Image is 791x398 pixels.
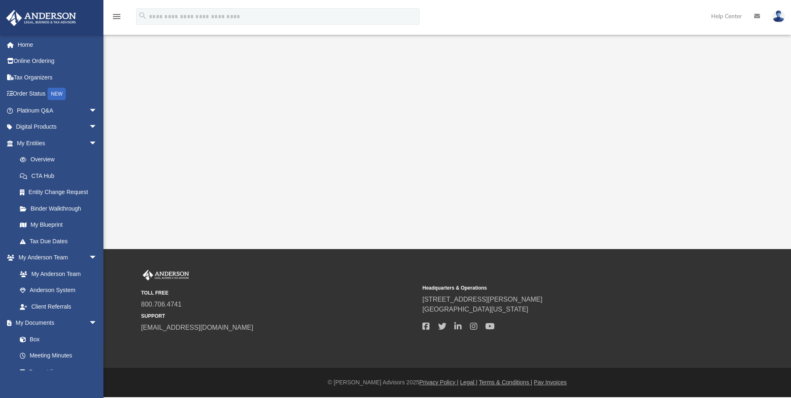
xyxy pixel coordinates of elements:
[141,312,417,320] small: SUPPORT
[12,266,101,282] a: My Anderson Team
[12,151,110,168] a: Overview
[12,217,105,233] a: My Blueprint
[6,119,110,135] a: Digital Productsarrow_drop_down
[6,69,110,86] a: Tax Organizers
[141,324,253,331] a: [EMAIL_ADDRESS][DOMAIN_NAME]
[6,315,105,331] a: My Documentsarrow_drop_down
[12,184,110,201] a: Entity Change Request
[112,12,122,22] i: menu
[534,379,566,386] a: Pay Invoices
[460,379,477,386] a: Legal |
[89,315,105,332] span: arrow_drop_down
[419,379,459,386] a: Privacy Policy |
[6,86,110,103] a: Order StatusNEW
[12,331,101,348] a: Box
[12,364,101,380] a: Forms Library
[12,200,110,217] a: Binder Walkthrough
[6,249,105,266] a: My Anderson Teamarrow_drop_down
[12,298,105,315] a: Client Referrals
[4,10,79,26] img: Anderson Advisors Platinum Portal
[141,270,191,281] img: Anderson Advisors Platinum Portal
[12,168,110,184] a: CTA Hub
[48,88,66,100] div: NEW
[422,306,528,313] a: [GEOGRAPHIC_DATA][US_STATE]
[89,135,105,152] span: arrow_drop_down
[6,102,110,119] a: Platinum Q&Aarrow_drop_down
[89,119,105,136] span: arrow_drop_down
[89,102,105,119] span: arrow_drop_down
[12,282,105,299] a: Anderson System
[103,378,791,387] div: © [PERSON_NAME] Advisors 2025
[422,296,542,303] a: [STREET_ADDRESS][PERSON_NAME]
[6,53,110,70] a: Online Ordering
[112,16,122,22] a: menu
[12,348,105,364] a: Meeting Minutes
[141,301,182,308] a: 800.706.4741
[422,284,698,292] small: Headquarters & Operations
[12,233,110,249] a: Tax Due Dates
[772,10,785,22] img: User Pic
[6,135,110,151] a: My Entitiesarrow_drop_down
[141,289,417,297] small: TOLL FREE
[479,379,532,386] a: Terms & Conditions |
[6,36,110,53] a: Home
[138,11,147,20] i: search
[89,249,105,266] span: arrow_drop_down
